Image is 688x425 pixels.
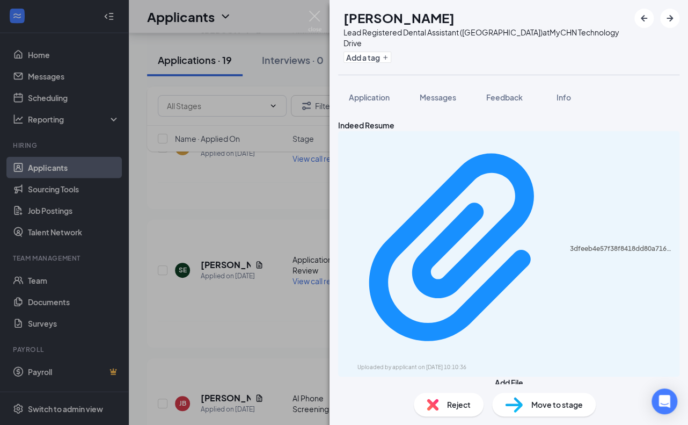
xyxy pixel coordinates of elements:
[531,399,583,410] span: Move to stage
[343,27,629,48] div: Lead Registered Dental Assistant ([GEOGRAPHIC_DATA]) at MyCHN Technology Drive
[345,136,570,362] svg: Paperclip
[338,119,679,131] div: Indeed Resume
[652,388,677,414] div: Open Intercom Messenger
[486,92,523,102] span: Feedback
[357,363,518,372] div: Uploaded by applicant on [DATE] 10:10:36
[634,9,654,28] button: ArrowLeftNew
[349,92,390,102] span: Application
[447,399,471,410] span: Reject
[557,92,571,102] span: Info
[420,92,456,102] span: Messages
[638,12,650,25] svg: ArrowLeftNew
[343,9,455,27] h1: [PERSON_NAME]
[660,9,679,28] button: ArrowRight
[382,54,389,61] svg: Plus
[343,52,391,63] button: PlusAdd a tag
[345,136,673,372] a: Paperclip3dfeeb4e57f38f8418dd80a716dd3c21.pdfUploaded by applicant on [DATE] 10:10:36
[663,12,676,25] svg: ArrowRight
[570,244,673,253] div: 3dfeeb4e57f38f8418dd80a716dd3c21.pdf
